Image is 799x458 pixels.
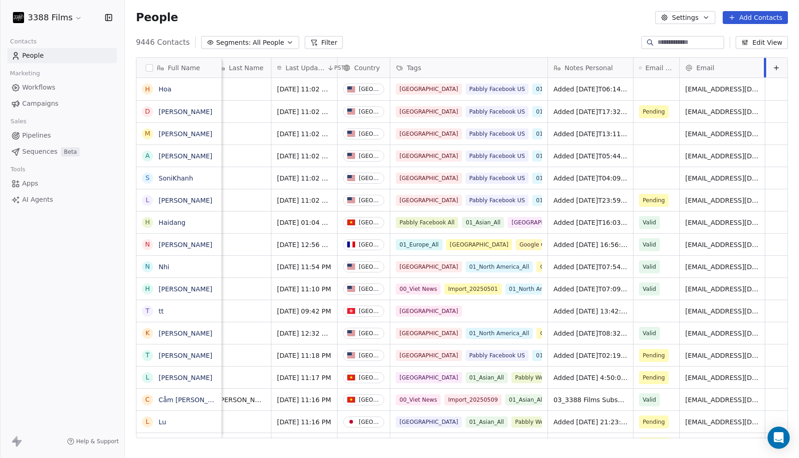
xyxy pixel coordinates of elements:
[146,306,150,316] div: t
[396,128,462,139] span: [GEOGRAPHIC_DATA]
[7,176,117,191] a: Apps
[396,217,458,228] span: Pabbly Facebook All
[159,108,212,115] a: [PERSON_NAME]
[359,219,380,226] div: [GEOGRAPHIC_DATA]
[685,196,759,205] span: [EMAIL_ADDRESS][DOMAIN_NAME]
[396,306,462,317] span: [GEOGRAPHIC_DATA]
[768,427,790,449] div: Open Intercom Messenger
[680,58,765,78] div: Email
[7,48,117,63] a: People
[22,51,44,60] span: People
[277,395,332,404] span: [DATE] 11:16 PM
[229,63,264,72] span: Last Name
[466,328,533,339] span: 01_North America_All
[643,107,665,116] span: Pending
[277,84,332,94] span: [DATE] 11:02 AM
[252,38,284,48] span: All People
[145,240,150,249] div: N
[685,262,759,271] span: [EMAIL_ADDRESS][DOMAIN_NAME]
[277,284,332,294] span: [DATE] 11:10 PM
[359,374,380,381] div: [GEOGRAPHIC_DATA]
[532,84,600,95] span: 01_North America_All
[159,418,166,426] a: Lu
[532,128,600,139] span: 01_North America_All
[145,107,150,116] div: D
[685,395,759,404] span: [EMAIL_ADDRESS][DOMAIN_NAME]
[145,284,150,294] div: H
[685,84,759,94] span: [EMAIL_ADDRESS][DOMAIN_NAME]
[359,108,380,115] div: [GEOGRAPHIC_DATA]
[359,419,380,425] div: [GEOGRAPHIC_DATA]
[553,84,627,94] span: Added [DATE]T06:14:51+0000 via Pabbly Connect, Location Country: [GEOGRAPHIC_DATA], Facebook Lead...
[553,417,627,427] span: Added [DATE] 21:23:45 via Pabbly Connect, Location Country: [GEOGRAPHIC_DATA], 3388 Films Subscri...
[277,196,332,205] span: [DATE] 11:02 AM
[359,175,380,181] div: [GEOGRAPHIC_DATA]
[13,12,24,23] img: 3388Films_Logo_White.jpg
[685,284,759,294] span: [EMAIL_ADDRESS][DOMAIN_NAME]
[643,262,656,271] span: Valid
[407,63,421,72] span: Tags
[396,416,462,428] span: [GEOGRAPHIC_DATA]
[553,129,627,139] span: Added [DATE]T13:11:02+0000 via Pabbly Connect, Location Country: [GEOGRAPHIC_DATA], Facebook Lead...
[67,438,119,445] a: Help & Support
[334,64,344,72] span: PST
[553,395,627,404] span: 03_3388 Films Subscribers_AllPages_20241028OnWard, Location Country: [GEOGRAPHIC_DATA], Date: [DA...
[643,284,656,294] span: Valid
[136,11,178,24] span: People
[146,417,149,427] div: L
[61,147,80,157] span: Beta
[359,264,380,270] div: [GEOGRAPHIC_DATA]
[145,129,150,139] div: M
[277,417,332,427] span: [DATE] 11:16 PM
[11,10,84,25] button: 3388 Films
[146,173,150,183] div: S
[444,283,501,295] span: Import_20250501
[159,152,212,160] a: [PERSON_NAME]
[145,395,150,404] div: C
[643,417,665,427] span: Pending
[466,106,529,117] span: Pabbly Facebook US
[736,36,788,49] button: Edit View
[643,329,656,338] span: Valid
[643,196,665,205] span: Pending
[7,192,117,207] a: AI Agents
[277,307,332,316] span: [DATE] 09:42 PM
[159,396,229,404] a: Cẫm [PERSON_NAME]
[359,197,380,204] div: [GEOGRAPHIC_DATA]
[553,240,627,249] span: Added [DATE] 16:56:44 via Pabbly Connect, Location Country: [GEOGRAPHIC_DATA], 3388 Films Subscri...
[22,195,53,205] span: AI Agents
[685,373,759,382] span: [EMAIL_ADDRESS][DOMAIN_NAME]
[359,397,380,403] div: [GEOGRAPHIC_DATA]
[277,329,332,338] span: [DATE] 12:32 AM
[7,128,117,143] a: Pipelines
[508,217,574,228] span: [GEOGRAPHIC_DATA]
[396,261,462,272] span: [GEOGRAPHIC_DATA]
[685,218,759,227] span: [EMAIL_ADDRESS][DOMAIN_NAME]
[277,107,332,116] span: [DATE] 11:02 AM
[553,107,627,116] span: Added [DATE]T17:32:52+0000 via Pabbly Connect, Location Country: [GEOGRAPHIC_DATA], Facebook Lead...
[396,439,462,450] span: [GEOGRAPHIC_DATA]
[685,129,759,139] span: [EMAIL_ADDRESS][DOMAIN_NAME]
[466,416,508,428] span: 01_Asian_All
[643,351,665,360] span: Pending
[159,352,212,359] a: [PERSON_NAME]
[159,263,169,271] a: Nhi
[548,58,633,78] div: Notes Personal
[359,286,380,292] div: [GEOGRAPHIC_DATA]
[466,350,529,361] span: Pabbly Facebook US
[338,58,390,78] div: Country
[396,84,462,95] span: [GEOGRAPHIC_DATA]
[516,239,589,250] span: Google Contacts Import
[22,179,38,188] span: Apps
[505,283,573,295] span: 01_North America_All
[532,106,600,117] span: 01_North America_All
[643,395,656,404] span: Valid
[159,374,212,381] a: [PERSON_NAME]
[466,128,529,139] span: Pabbly Facebook US
[6,66,44,80] span: Marketing
[218,395,265,404] span: [PERSON_NAME]
[532,151,600,162] span: 01_North America_All
[645,63,674,72] span: Email Verification Status
[396,239,443,250] span: 01_Europe_All
[396,173,462,184] span: [GEOGRAPHIC_DATA]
